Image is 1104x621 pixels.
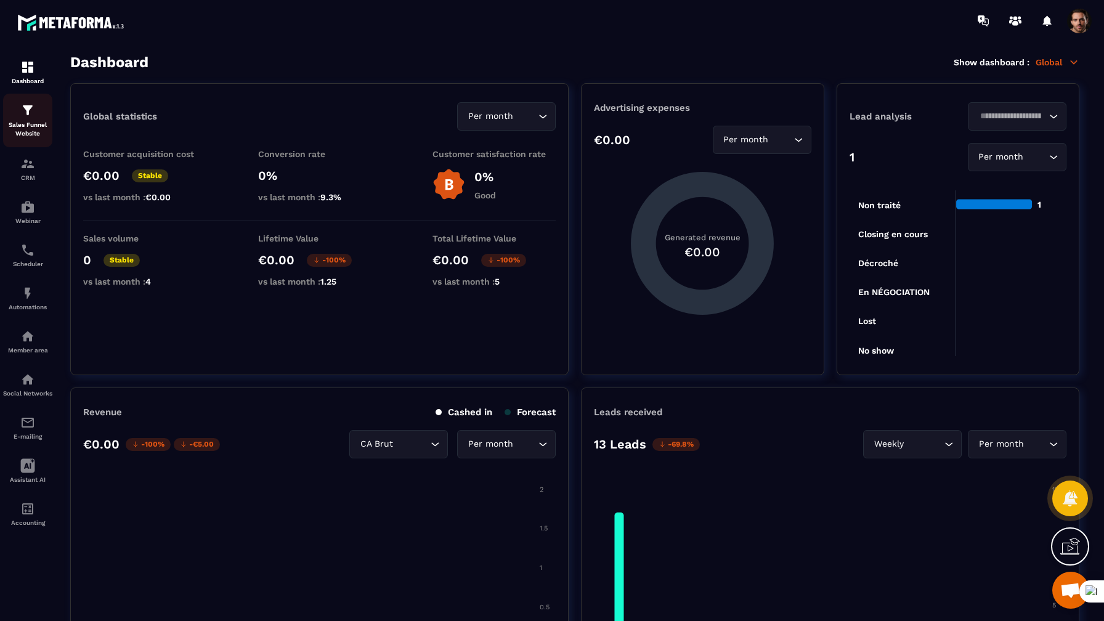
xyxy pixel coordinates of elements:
p: Conversion rate [258,149,381,159]
p: Revenue [83,407,122,418]
p: 0 [83,253,91,267]
p: €0.00 [83,168,120,183]
p: €0.00 [432,253,469,267]
p: Cashed in [436,407,492,418]
img: email [20,415,35,430]
span: Per month [465,110,516,123]
input: Search for option [396,437,428,451]
p: Member area [3,347,52,354]
input: Search for option [906,437,941,451]
p: vs last month : [83,277,206,286]
span: 5 [495,277,500,286]
input: Search for option [1026,437,1046,451]
tspan: 1 [540,564,542,572]
p: Scheduler [3,261,52,267]
p: Sales Funnel Website [3,121,52,138]
img: formation [20,60,35,75]
p: €0.00 [258,253,294,267]
div: Search for option [863,430,962,458]
a: automationsautomationsWebinar [3,190,52,233]
div: Search for option [457,430,556,458]
h3: Dashboard [70,54,148,71]
img: formation [20,156,35,171]
p: -69.8% [652,438,700,451]
a: Assistant AI [3,449,52,492]
span: 9.3% [320,192,341,202]
a: emailemailE-mailing [3,406,52,449]
p: -100% [481,254,526,267]
div: Search for option [349,430,448,458]
p: 0% [258,168,381,183]
p: Webinar [3,217,52,224]
p: vs last month : [432,277,556,286]
span: Per month [721,133,771,147]
img: automations [20,200,35,214]
p: Lifetime Value [258,233,381,243]
p: Sales volume [83,233,206,243]
p: vs last month : [83,192,206,202]
input: Search for option [516,110,535,123]
p: 1 [850,150,854,164]
p: -€5.00 [174,438,220,451]
tspan: Décroché [858,258,898,268]
div: Search for option [457,102,556,131]
div: Mở cuộc trò chuyện [1052,572,1089,609]
p: Global [1036,57,1079,68]
a: social-networksocial-networkSocial Networks [3,363,52,406]
p: Accounting [3,519,52,526]
span: Per month [976,437,1026,451]
p: €0.00 [594,132,630,147]
p: Stable [103,254,140,267]
img: scheduler [20,243,35,258]
span: Per month [465,437,516,451]
div: Search for option [968,102,1066,131]
p: Assistant AI [3,476,52,483]
p: Global statistics [83,111,157,122]
div: Search for option [968,430,1066,458]
tspan: No show [858,346,895,355]
tspan: Closing en cours [858,229,928,240]
p: Total Lifetime Value [432,233,556,243]
p: Forecast [505,407,556,418]
a: schedulerschedulerScheduler [3,233,52,277]
span: Weekly [871,437,906,451]
tspan: 5 [1052,601,1056,609]
input: Search for option [771,133,791,147]
span: 1.25 [320,277,336,286]
tspan: 1.5 [540,524,548,532]
img: accountant [20,501,35,516]
p: -100% [307,254,352,267]
p: Advertising expenses [594,102,811,113]
tspan: 0.5 [540,603,550,611]
p: vs last month : [258,192,381,202]
tspan: 2 [540,485,543,493]
p: -100% [126,438,171,451]
div: Search for option [968,143,1066,171]
img: automations [20,286,35,301]
p: CRM [3,174,52,181]
a: accountantaccountantAccounting [3,492,52,535]
p: Leads received [594,407,662,418]
tspan: Non traité [858,200,901,210]
img: b-badge-o.b3b20ee6.svg [432,168,465,201]
p: €0.00 [83,437,120,452]
img: automations [20,329,35,344]
img: formation [20,103,35,118]
p: Lead analysis [850,111,958,122]
input: Search for option [976,110,1046,123]
a: formationformationSales Funnel Website [3,94,52,147]
span: Per month [976,150,1026,164]
a: formationformationDashboard [3,51,52,94]
a: automationsautomationsAutomations [3,277,52,320]
span: CA Brut [357,437,396,451]
p: Dashboard [3,78,52,84]
p: vs last month : [258,277,381,286]
input: Search for option [1026,150,1046,164]
p: Customer satisfaction rate [432,149,556,159]
p: Good [474,190,496,200]
p: 0% [474,169,496,184]
p: 13 Leads [594,437,646,452]
a: formationformationCRM [3,147,52,190]
p: E-mailing [3,433,52,440]
tspan: Lost [858,316,876,326]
